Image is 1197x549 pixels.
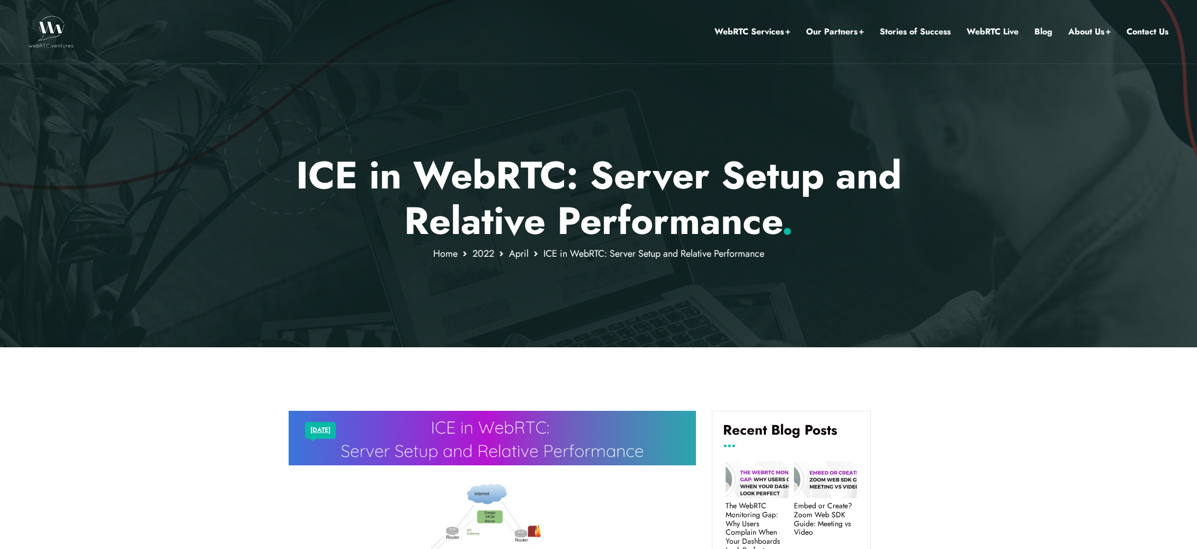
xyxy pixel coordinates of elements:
[1068,25,1111,39] a: About Us
[509,247,529,260] a: April
[433,247,458,260] a: Home
[806,25,864,39] a: Our Partners
[794,501,857,537] a: Embed or Create? Zoom Web SDK Guide: Meeting vs Video
[1127,25,1168,39] a: Contact Us
[723,422,860,446] h4: Recent Blog Posts
[880,25,951,39] a: Stories of Success
[472,247,494,260] a: 2022
[310,424,330,437] a: [DATE]
[714,25,790,39] a: WebRTC Services
[781,193,793,248] span: .
[543,247,764,260] span: ICE in WebRTC: Server Setup and Relative Performance
[967,25,1019,39] a: WebRTC Live
[1034,25,1052,39] a: Blog
[29,16,74,48] img: WebRTC.ventures
[289,152,909,244] p: ICE in WebRTC: Server Setup and Relative Performance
